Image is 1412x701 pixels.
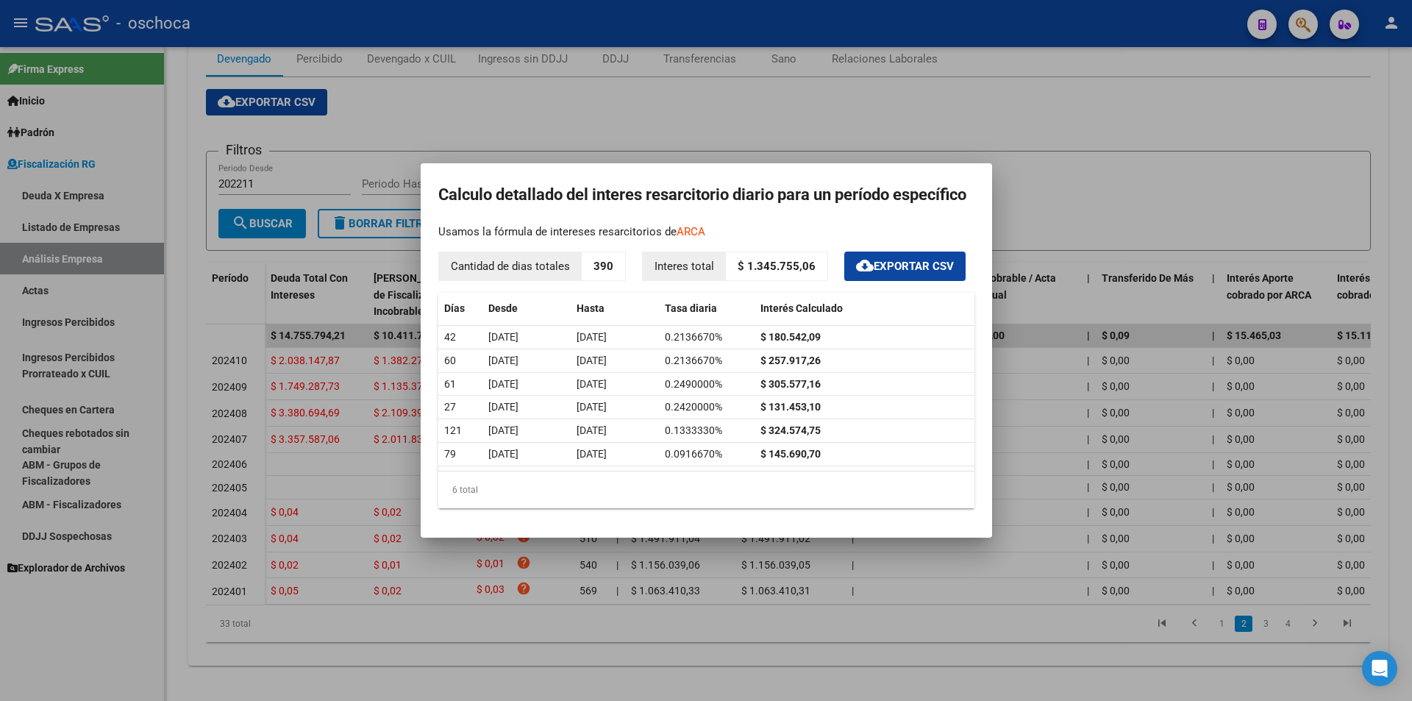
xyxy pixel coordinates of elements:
[577,302,605,314] span: Hasta
[488,331,518,343] span: [DATE]
[760,331,821,343] strong: $ 180.542,09
[438,472,974,508] div: 6 total
[577,378,607,390] span: [DATE]
[577,331,607,343] span: [DATE]
[439,252,582,281] p: Cantidad de dias totales
[643,252,726,281] p: Interes total
[438,181,974,209] h2: Calculo detallado del interes resarcitorio diario para un período específico
[577,355,607,366] span: [DATE]
[444,424,462,436] span: 121
[665,378,722,390] span: 0.2490000%
[760,302,843,314] span: Interés Calculado
[488,401,518,413] span: [DATE]
[577,401,607,413] span: [DATE]
[665,401,722,413] span: 0.2420000%
[760,448,821,460] strong: $ 145.690,70
[665,331,722,343] span: 0.2136670%
[1362,651,1397,686] div: Open Intercom Messenger
[438,293,482,324] datatable-header-cell: Días
[677,225,705,238] a: ARCA
[755,293,974,324] datatable-header-cell: Interés Calculado
[488,448,518,460] span: [DATE]
[444,355,456,366] span: 60
[444,378,456,390] span: 61
[659,293,755,324] datatable-header-cell: Tasa diaria
[444,448,456,460] span: 79
[577,424,607,436] span: [DATE]
[577,448,607,460] span: [DATE]
[488,302,518,314] span: Desde
[665,302,717,314] span: Tasa diaria
[665,448,722,460] span: 0.0916670%
[488,378,518,390] span: [DATE]
[665,424,722,436] span: 0.1333330%
[444,331,456,343] span: 42
[571,293,659,324] datatable-header-cell: Hasta
[488,424,518,436] span: [DATE]
[482,293,571,324] datatable-header-cell: Desde
[738,260,816,273] strong: $ 1.345.755,06
[844,252,966,282] button: Exportar CSV
[760,378,821,390] strong: $ 305.577,16
[444,401,456,413] span: 27
[438,224,974,241] p: Usamos la fórmula de intereses resarcitorios de
[856,257,874,274] mat-icon: cloud_download
[760,424,821,436] strong: $ 324.574,75
[760,401,821,413] strong: $ 131.453,10
[665,355,722,366] span: 0.2136670%
[488,355,518,366] span: [DATE]
[856,260,954,273] span: Exportar CSV
[582,252,625,281] p: 390
[444,302,465,314] span: Días
[760,355,821,366] strong: $ 257.917,26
